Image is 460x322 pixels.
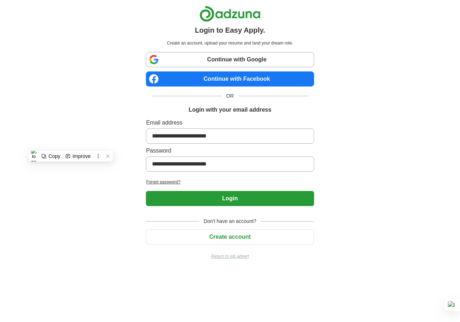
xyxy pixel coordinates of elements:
a: Create account [146,234,314,240]
h1: Login to Easy Apply. [195,25,265,36]
span: Don't have an account? [199,218,261,225]
button: Create account [146,229,314,244]
p: Create an account, upload your resume and land your dream role. [147,40,312,46]
a: Return to job advert [146,253,314,260]
a: Continue with Facebook [146,71,314,87]
label: Password [146,146,314,155]
label: Email address [146,118,314,127]
span: OR [222,92,238,100]
a: Forgot password? [146,179,314,185]
h1: Login with your email address [189,106,271,114]
a: Continue with Google [146,52,314,67]
button: Login [146,191,314,206]
img: Adzuna logo [199,6,261,22]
